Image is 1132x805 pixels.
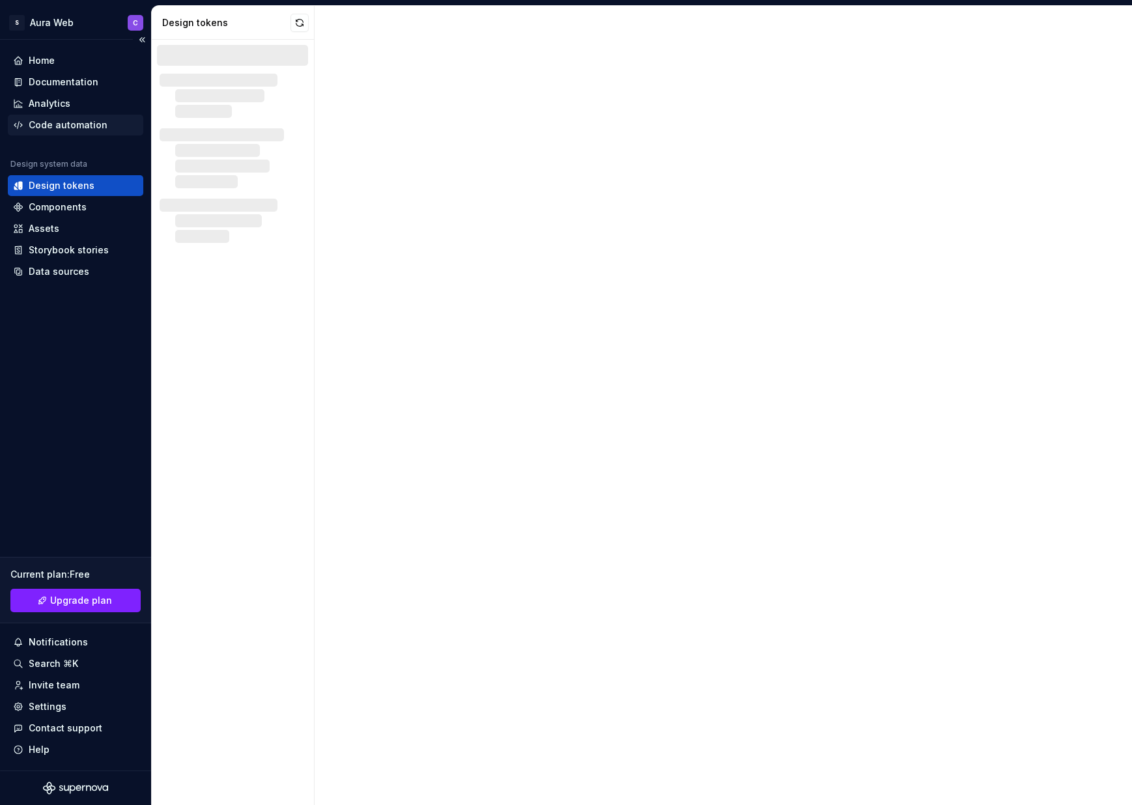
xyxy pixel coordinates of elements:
a: Home [8,50,143,71]
a: Storybook stories [8,240,143,261]
div: Components [29,201,87,214]
button: Contact support [8,718,143,739]
div: Assets [29,222,59,235]
div: Search ⌘K [29,657,78,670]
button: Search ⌘K [8,653,143,674]
div: Code automation [29,119,107,132]
a: Design tokens [8,175,143,196]
a: Code automation [8,115,143,135]
div: Settings [29,700,66,713]
a: Analytics [8,93,143,114]
div: Design tokens [162,16,290,29]
a: Settings [8,696,143,717]
div: Current plan : Free [10,568,141,581]
button: Help [8,739,143,760]
div: Contact support [29,722,102,735]
span: Upgrade plan [50,594,112,607]
div: Aura Web [30,16,74,29]
a: Data sources [8,261,143,282]
button: Collapse sidebar [133,31,151,49]
div: Documentation [29,76,98,89]
div: Data sources [29,265,89,278]
div: Invite team [29,679,79,692]
div: Notifications [29,636,88,649]
a: Components [8,197,143,218]
div: C [133,18,138,28]
a: Upgrade plan [10,589,141,612]
button: SAura WebC [3,8,149,36]
button: Notifications [8,632,143,653]
div: Storybook stories [29,244,109,257]
a: Invite team [8,675,143,696]
div: S [9,15,25,31]
div: Design system data [10,159,87,169]
div: Help [29,743,50,756]
div: Design tokens [29,179,94,192]
a: Documentation [8,72,143,92]
div: Home [29,54,55,67]
a: Assets [8,218,143,239]
svg: Supernova Logo [43,782,108,795]
div: Analytics [29,97,70,110]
